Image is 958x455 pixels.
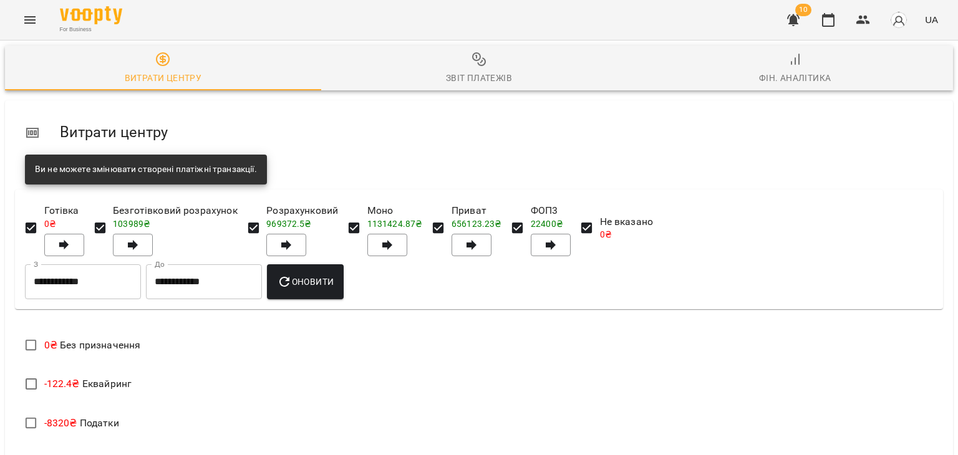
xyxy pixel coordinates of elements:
[920,8,943,31] button: UA
[44,339,141,351] span: Без призначення
[44,378,80,390] span: -122.4 ₴
[452,234,491,256] button: Приват656123.23₴
[44,234,84,256] button: Готівка0₴
[266,234,306,256] button: Розрахунковий969372.5₴
[890,11,907,29] img: avatar_s.png
[600,229,612,239] span: 0 ₴
[113,234,153,256] button: Безготівковий розрахунок103989₴
[446,70,512,85] div: Звіт платежів
[600,214,653,229] span: Не вказано
[60,26,122,34] span: For Business
[44,203,84,218] span: Готівка
[44,417,77,429] span: -8320 ₴
[44,339,57,351] span: 0 ₴
[15,5,45,35] button: Menu
[60,123,933,142] h5: Витрати центру
[531,234,571,256] button: ФОП322400₴
[44,378,132,390] span: Еквайринг
[267,264,344,299] button: Оновити
[35,158,257,181] div: Ви не можете змінювати створені платіжні транзакції.
[795,4,811,16] span: 10
[367,219,423,229] span: 1131424.87 ₴
[531,203,571,218] span: ФОП3
[266,203,338,218] span: Розрахунковий
[44,219,56,229] span: 0 ₴
[113,203,238,218] span: Безготівковий розрахунок
[452,219,501,229] span: 656123.23 ₴
[759,70,831,85] div: Фін. Аналітика
[925,13,938,26] span: UA
[452,203,501,218] span: Приват
[367,234,407,256] button: Моно1131424.87₴
[367,203,423,218] span: Моно
[531,219,563,229] span: 22400 ₴
[44,417,119,429] span: Податки
[60,6,122,24] img: Voopty Logo
[277,274,334,289] span: Оновити
[113,219,150,229] span: 103989 ₴
[125,70,202,85] div: Витрати центру
[266,219,311,229] span: 969372.5 ₴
